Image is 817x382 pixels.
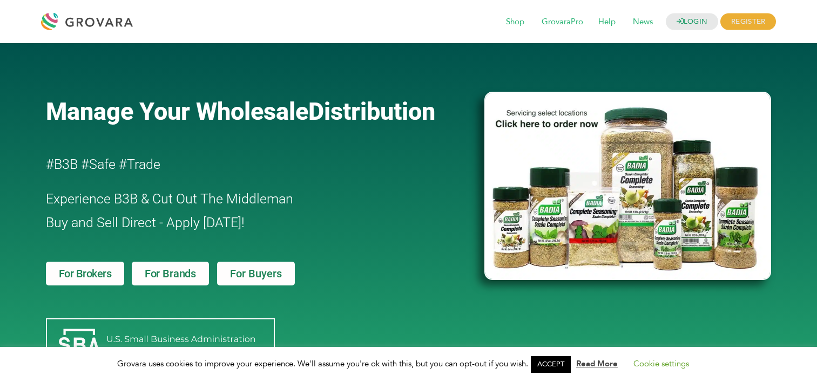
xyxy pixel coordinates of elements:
span: GrovaraPro [534,12,591,32]
span: REGISTER [720,13,776,30]
a: Shop [498,16,532,28]
h2: #B3B #Safe #Trade [46,153,423,176]
a: Cookie settings [633,358,689,369]
span: For Buyers [230,268,282,279]
a: For Brands [132,262,209,285]
a: Read More [576,358,618,369]
span: Shop [498,12,532,32]
a: ACCEPT [531,356,571,373]
a: For Brokers [46,262,125,285]
a: GrovaraPro [534,16,591,28]
span: Buy and Sell Direct - Apply [DATE]! [46,215,245,230]
span: For Brokers [59,268,112,279]
a: Manage Your WholesaleDistribution [46,97,467,126]
a: LOGIN [666,13,719,30]
span: Help [591,12,623,32]
span: Experience B3B & Cut Out The Middleman [46,191,293,207]
a: Help [591,16,623,28]
a: For Buyers [217,262,295,285]
span: Distribution [308,97,435,126]
span: News [625,12,660,32]
span: For Brands [145,268,196,279]
span: Grovara uses cookies to improve your experience. We'll assume you're ok with this, but you can op... [117,358,700,369]
span: Manage Your Wholesale [46,97,308,126]
a: News [625,16,660,28]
